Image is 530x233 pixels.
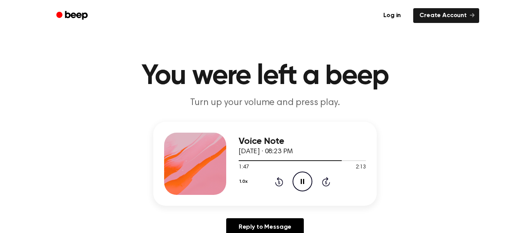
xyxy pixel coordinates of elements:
span: 2:13 [356,163,366,172]
span: [DATE] · 08:23 PM [239,148,293,155]
a: Create Account [413,8,479,23]
p: Turn up your volume and press play. [116,96,414,109]
a: Beep [51,8,95,23]
a: Log in [376,7,409,25]
button: 1.0x [239,175,250,188]
span: 1:47 [239,163,249,172]
h3: Voice Note [239,136,366,147]
h1: You were left a beep [66,62,464,90]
